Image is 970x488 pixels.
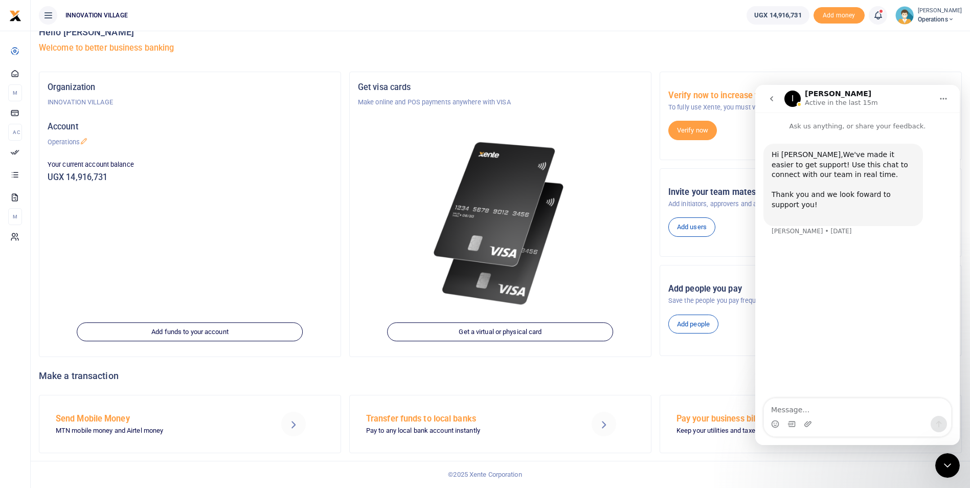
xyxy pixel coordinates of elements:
p: MTN mobile money and Airtel money [56,426,255,436]
iframe: Intercom live chat [755,85,960,445]
iframe: Intercom live chat [935,453,960,478]
span: Add money [814,7,865,24]
p: Add initiators, approvers and admins to your account [668,199,953,209]
span: UGX 14,916,731 [754,10,801,20]
p: Make online and POS payments anywhere with VISA [358,97,643,107]
a: Get a virtual or physical card [388,322,614,342]
a: UGX 14,916,731 [747,6,809,25]
a: Add people [668,315,718,334]
p: To fully use Xente, you must verify your organization [668,102,953,113]
a: Add funds to your account [77,322,303,342]
p: Your current account balance [48,160,332,170]
img: xente-_physical_cards.png [429,132,571,315]
p: INNOVATION VILLAGE [48,97,332,107]
p: Pay to any local bank account instantly [366,426,566,436]
p: Save the people you pay frequently to make it easier [668,296,953,306]
h5: Invite your team mates [668,187,953,197]
li: Wallet ballance [742,6,813,25]
p: Keep your utilities and taxes in great shape [676,426,876,436]
h5: Add people you pay [668,284,953,294]
h5: Verify now to increase your limits [668,91,953,101]
h5: Get visa cards [358,82,643,93]
a: profile-user [PERSON_NAME] Operations [895,6,962,25]
a: Add money [814,11,865,18]
a: logo-small logo-large logo-large [9,11,21,19]
h5: Send Mobile Money [56,414,255,424]
span: Operations [918,15,962,24]
h4: Make a transaction [39,370,962,382]
h5: Welcome to better business banking [39,43,962,53]
li: M [8,84,22,101]
li: M [8,208,22,225]
img: logo-small [9,10,21,22]
h5: UGX 14,916,731 [48,172,332,183]
a: Add users [668,217,715,237]
a: Send Mobile Money MTN mobile money and Airtel money [39,395,341,453]
li: Ac [8,124,22,141]
a: Pay your business bills Keep your utilities and taxes in great shape [660,395,962,453]
h5: Transfer funds to local banks [366,414,566,424]
h5: Pay your business bills [676,414,876,424]
h5: Account [48,122,332,132]
p: Operations [48,137,332,147]
a: Transfer funds to local banks Pay to any local bank account instantly [349,395,651,453]
li: Toup your wallet [814,7,865,24]
a: Verify now [668,121,717,140]
span: INNOVATION VILLAGE [61,11,132,20]
h4: Hello [PERSON_NAME] [39,27,962,38]
small: [PERSON_NAME] [918,7,962,15]
img: profile-user [895,6,914,25]
h5: Organization [48,82,332,93]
